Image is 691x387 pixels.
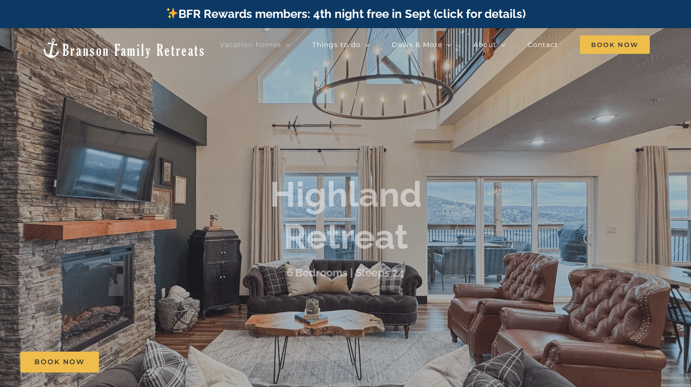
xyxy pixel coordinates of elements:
a: Contact [528,35,558,54]
span: Book Now [580,35,650,54]
a: Things to do [312,35,370,54]
span: Deals & More [392,41,442,48]
nav: Main Menu [220,35,650,54]
a: About [473,35,506,54]
h3: 6 Bedrooms | Sleeps 24 [287,267,404,279]
span: Vacation homes [220,41,281,48]
span: Book Now [34,358,85,366]
img: ✨ [166,7,178,19]
a: Book Now [20,352,99,372]
a: Deals & More [392,35,451,54]
span: About [473,41,497,48]
b: Highland Retreat [270,174,422,257]
a: BFR Rewards members: 4th night free in Sept (click for details) [165,7,526,21]
span: Things to do [312,41,361,48]
img: Branson Family Retreats Logo [41,37,206,59]
a: Vacation homes [220,35,290,54]
span: Contact [528,41,558,48]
